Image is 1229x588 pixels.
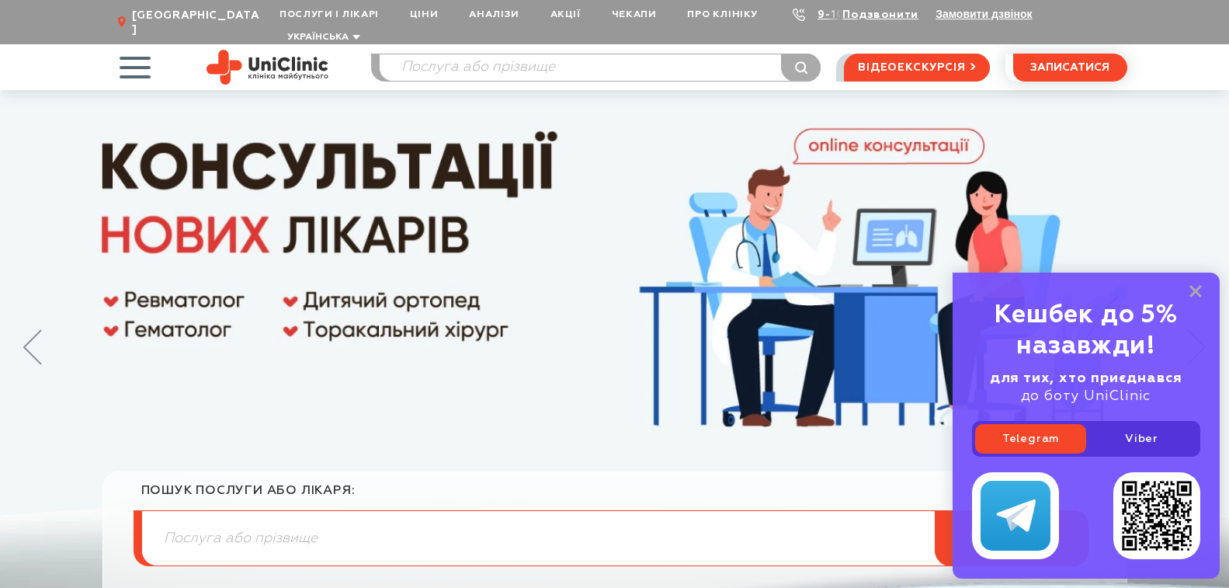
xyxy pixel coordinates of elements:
button: Українська [283,32,360,43]
button: Замовити дзвінок [936,8,1032,20]
a: відеоекскурсія [844,54,989,82]
button: шукати [935,510,1088,566]
a: Telegram [975,424,1086,454]
div: пошук послуги або лікаря: [141,483,1088,510]
b: для тих, хто приєднався [990,371,1182,385]
img: Uniclinic [207,50,328,85]
div: Кешбек до 5% назавжди! [972,300,1200,362]
a: Подзвонити [842,9,918,20]
a: 9-103 [818,9,852,20]
a: Viber [1086,424,1197,454]
input: Послуга або прізвище [142,511,1088,565]
span: записатися [1030,62,1109,73]
span: [GEOGRAPHIC_DATA] [132,9,264,37]
input: Послуга або прізвище [380,54,821,81]
span: відеоекскурсія [858,54,965,81]
button: записатися [1013,54,1127,82]
div: до боту UniClinic [972,370,1200,405]
span: Українська [287,33,349,42]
